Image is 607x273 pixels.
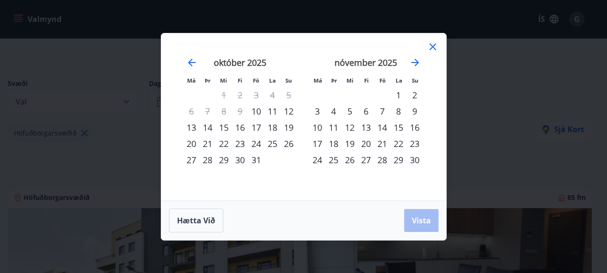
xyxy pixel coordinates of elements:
[183,103,199,119] td: Not available. mánudagur, 6. október 2025
[183,136,199,152] td: Choose mánudagur, 20. október 2025 as your check-in date. It’s available.
[248,87,264,103] td: Not available. föstudagur, 3. október 2025
[232,136,248,152] div: 23
[177,215,215,226] span: Hætta við
[186,57,198,68] div: Move backward to switch to the previous month.
[409,57,421,68] div: Move forward to switch to the next month.
[232,103,248,119] td: Not available. fimmtudagur, 9. október 2025
[232,119,248,136] td: Choose fimmtudagur, 16. október 2025 as your check-in date. It’s available.
[285,77,292,84] small: Su
[232,152,248,168] td: Choose fimmtudagur, 30. október 2025 as your check-in date. It’s available.
[390,103,407,119] div: 8
[264,136,281,152] td: Choose laugardagur, 25. október 2025 as your check-in date. It’s available.
[264,119,281,136] td: Choose laugardagur, 18. október 2025 as your check-in date. It’s available.
[173,45,435,189] div: Calendar
[216,136,232,152] td: Choose miðvikudagur, 22. október 2025 as your check-in date. It’s available.
[374,136,390,152] div: 21
[281,103,297,119] td: Choose sunnudagur, 12. október 2025 as your check-in date. It’s available.
[325,152,342,168] div: 25
[216,119,232,136] div: 15
[309,119,325,136] div: 10
[358,152,374,168] td: Choose fimmtudagur, 27. nóvember 2025 as your check-in date. It’s available.
[216,119,232,136] td: Choose miðvikudagur, 15. október 2025 as your check-in date. It’s available.
[374,152,390,168] td: Choose föstudagur, 28. nóvember 2025 as your check-in date. It’s available.
[199,152,216,168] div: 28
[342,136,358,152] div: 19
[264,119,281,136] div: 18
[407,136,423,152] td: Choose sunnudagur, 23. nóvember 2025 as your check-in date. It’s available.
[390,87,407,103] div: 1
[342,136,358,152] td: Choose miðvikudagur, 19. nóvember 2025 as your check-in date. It’s available.
[325,103,342,119] div: 4
[358,136,374,152] div: 20
[407,87,423,103] td: Choose sunnudagur, 2. nóvember 2025 as your check-in date. It’s available.
[269,77,276,84] small: La
[248,103,264,119] td: Choose föstudagur, 10. október 2025 as your check-in date. It’s available.
[216,152,232,168] td: Choose miðvikudagur, 29. október 2025 as your check-in date. It’s available.
[379,77,386,84] small: Fö
[248,152,264,168] td: Choose föstudagur, 31. október 2025 as your check-in date. It’s available.
[335,57,397,68] strong: nóvember 2025
[407,119,423,136] td: Choose sunnudagur, 16. nóvember 2025 as your check-in date. It’s available.
[325,119,342,136] div: 11
[407,103,423,119] div: 9
[407,87,423,103] div: 2
[309,119,325,136] td: Choose mánudagur, 10. nóvember 2025 as your check-in date. It’s available.
[248,119,264,136] td: Choose föstudagur, 17. október 2025 as your check-in date. It’s available.
[248,119,264,136] div: 17
[374,103,390,119] div: 7
[412,77,419,84] small: Su
[183,119,199,136] div: 13
[342,103,358,119] td: Choose miðvikudagur, 5. nóvember 2025 as your check-in date. It’s available.
[281,136,297,152] div: 26
[390,103,407,119] td: Choose laugardagur, 8. nóvember 2025 as your check-in date. It’s available.
[232,119,248,136] div: 16
[264,136,281,152] div: 25
[187,77,196,84] small: Má
[358,103,374,119] div: 6
[216,103,232,119] td: Not available. miðvikudagur, 8. október 2025
[390,119,407,136] div: 15
[183,119,199,136] td: Choose mánudagur, 13. október 2025 as your check-in date. It’s available.
[281,103,297,119] div: 12
[374,119,390,136] div: 14
[325,136,342,152] td: Choose þriðjudagur, 18. nóvember 2025 as your check-in date. It’s available.
[214,57,266,68] strong: október 2025
[232,87,248,103] td: Not available. fimmtudagur, 2. október 2025
[281,119,297,136] td: Choose sunnudagur, 19. október 2025 as your check-in date. It’s available.
[407,136,423,152] div: 23
[183,152,199,168] td: Choose mánudagur, 27. október 2025 as your check-in date. It’s available.
[238,77,242,84] small: Fi
[220,77,227,84] small: Mi
[183,136,199,152] div: 20
[390,136,407,152] td: Choose laugardagur, 22. nóvember 2025 as your check-in date. It’s available.
[358,119,374,136] div: 13
[390,119,407,136] td: Choose laugardagur, 15. nóvember 2025 as your check-in date. It’s available.
[390,87,407,103] td: Choose laugardagur, 1. nóvember 2025 as your check-in date. It’s available.
[264,103,281,119] div: 11
[325,152,342,168] td: Choose þriðjudagur, 25. nóvember 2025 as your check-in date. It’s available.
[325,136,342,152] div: 18
[374,136,390,152] td: Choose föstudagur, 21. nóvember 2025 as your check-in date. It’s available.
[199,119,216,136] div: 14
[309,136,325,152] div: 17
[358,103,374,119] td: Choose fimmtudagur, 6. nóvember 2025 as your check-in date. It’s available.
[364,77,369,84] small: Fi
[232,136,248,152] td: Choose fimmtudagur, 23. október 2025 as your check-in date. It’s available.
[325,103,342,119] td: Choose þriðjudagur, 4. nóvember 2025 as your check-in date. It’s available.
[281,136,297,152] td: Choose sunnudagur, 26. október 2025 as your check-in date. It’s available.
[358,136,374,152] td: Choose fimmtudagur, 20. nóvember 2025 as your check-in date. It’s available.
[374,103,390,119] td: Choose föstudagur, 7. nóvember 2025 as your check-in date. It’s available.
[264,103,281,119] td: Choose laugardagur, 11. október 2025 as your check-in date. It’s available.
[342,152,358,168] div: 26
[309,136,325,152] td: Choose mánudagur, 17. nóvember 2025 as your check-in date. It’s available.
[216,136,232,152] div: 22
[232,152,248,168] div: 30
[281,87,297,103] td: Not available. sunnudagur, 5. október 2025
[199,136,216,152] div: 21
[199,136,216,152] td: Choose þriðjudagur, 21. október 2025 as your check-in date. It’s available.
[390,152,407,168] div: 29
[314,77,322,84] small: Má
[309,152,325,168] div: 24
[264,87,281,103] td: Not available. laugardagur, 4. október 2025
[216,152,232,168] div: 29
